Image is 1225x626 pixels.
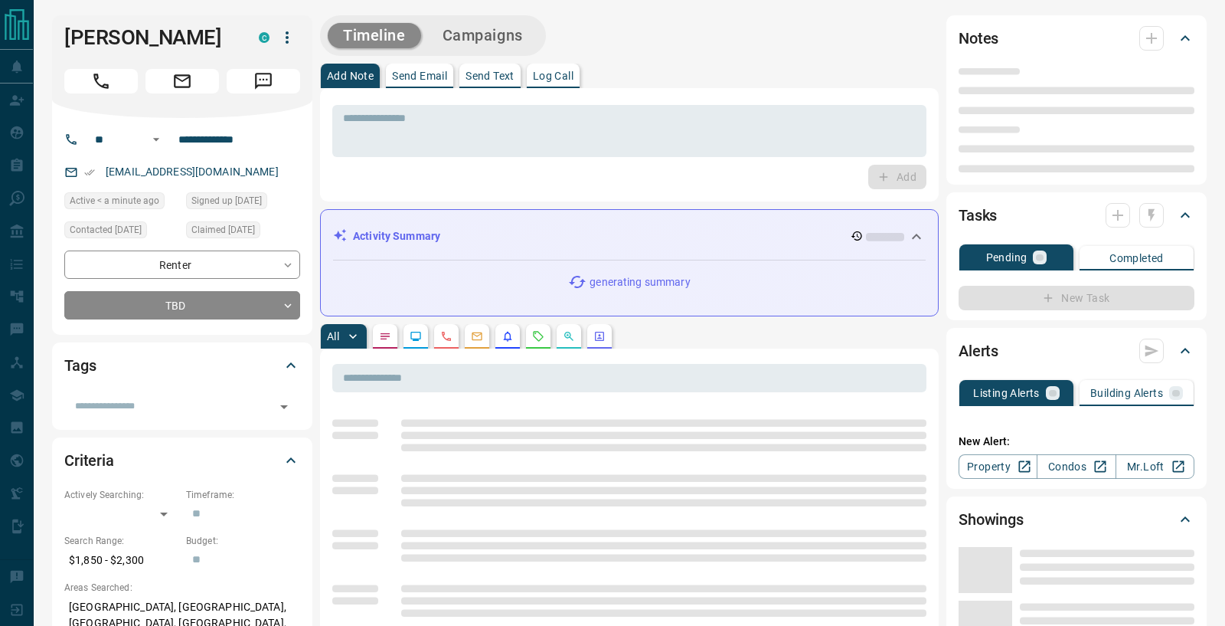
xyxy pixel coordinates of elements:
button: Open [273,396,295,418]
div: Renter [64,251,300,279]
svg: Email Verified [84,167,95,178]
a: Mr.Loft [1116,454,1194,479]
p: Send Text [465,70,514,81]
p: $1,850 - $2,300 [64,548,178,573]
div: Fri Sep 26 2025 [64,221,178,243]
h2: Tasks [959,203,997,228]
div: Criteria [64,442,300,479]
h2: Criteria [64,448,114,473]
div: Fri Sep 26 2025 [186,221,300,243]
div: Notes [959,20,1194,57]
p: Activity Summary [353,228,440,244]
p: Building Alerts [1090,388,1163,398]
svg: Notes [379,330,391,342]
div: Fri Sep 26 2025 [186,192,300,214]
p: Search Range: [64,534,178,548]
p: Completed [1109,253,1164,264]
button: Campaigns [427,23,538,48]
svg: Lead Browsing Activity [410,330,422,342]
p: Pending [986,252,1027,263]
svg: Agent Actions [593,330,606,342]
h1: [PERSON_NAME] [64,25,236,50]
div: Tags [64,347,300,384]
p: Actively Searching: [64,488,178,502]
h2: Notes [959,26,998,51]
a: [EMAIL_ADDRESS][DOMAIN_NAME] [106,166,279,178]
span: Contacted [DATE] [70,222,142,238]
button: Open [147,130,165,149]
div: TBD [64,291,300,320]
div: Tasks [959,197,1194,234]
p: generating summary [590,274,690,290]
p: All [327,331,339,342]
h2: Alerts [959,339,998,363]
span: Message [227,69,300,93]
svg: Calls [440,330,452,342]
span: Email [145,69,219,93]
svg: Emails [471,330,483,342]
p: New Alert: [959,434,1194,450]
div: Activity Summary [333,222,926,251]
p: Areas Searched: [64,581,300,595]
button: Timeline [328,23,421,48]
p: Budget: [186,534,300,548]
p: Add Note [327,70,374,81]
span: Active < a minute ago [70,193,159,208]
div: condos.ca [259,32,269,43]
div: Mon Oct 13 2025 [64,192,178,214]
p: Timeframe: [186,488,300,502]
p: Send Email [392,70,447,81]
h2: Tags [64,353,96,378]
svg: Opportunities [563,330,575,342]
span: Signed up [DATE] [191,193,262,208]
span: Claimed [DATE] [191,222,255,238]
div: Showings [959,501,1194,538]
p: Listing Alerts [973,388,1040,398]
a: Condos [1037,454,1116,479]
h2: Showings [959,507,1024,532]
span: Call [64,69,138,93]
svg: Listing Alerts [501,330,514,342]
svg: Requests [532,330,544,342]
p: Log Call [533,70,573,81]
div: Alerts [959,333,1194,369]
a: Property [959,454,1037,479]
